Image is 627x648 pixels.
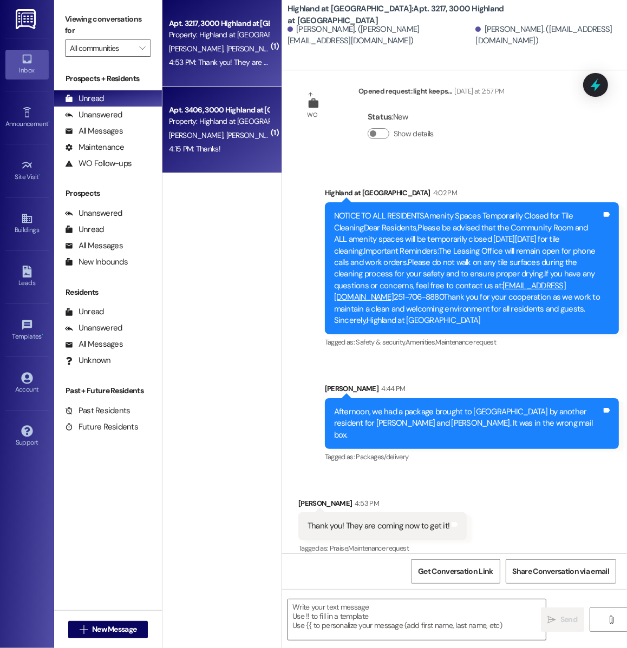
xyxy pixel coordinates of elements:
[406,338,436,347] span: Amenities ,
[65,93,104,104] div: Unread
[65,421,138,433] div: Future Residents
[169,57,329,67] div: 4:53 PM: Thank you! They are coming now to get it!
[92,624,136,635] span: New Message
[541,607,584,632] button: Send
[5,422,49,451] a: Support
[506,559,616,584] button: Share Conversation via email
[560,614,577,625] span: Send
[325,334,619,350] div: Tagged as:
[298,498,467,513] div: [PERSON_NAME]
[418,566,493,577] span: Get Conversation Link
[139,44,145,52] i: 
[169,44,226,54] span: [PERSON_NAME]
[288,3,504,27] b: Highland at [GEOGRAPHIC_DATA]: Apt. 3217, 3000 Highland at [GEOGRAPHIC_DATA]
[54,385,162,396] div: Past + Future Residents
[394,128,434,140] label: Show details
[65,339,123,350] div: All Messages
[334,280,566,302] a: [EMAIL_ADDRESS][DOMAIN_NAME]
[356,338,406,347] span: Safety & security ,
[548,616,556,624] i: 
[65,142,125,153] div: Maintenance
[334,406,602,441] div: Afternoon, we had a package brought to [GEOGRAPHIC_DATA] by another resident for [PERSON_NAME] an...
[348,544,409,553] span: Maintenance request
[5,209,49,239] a: Buildings
[325,187,619,202] div: Highland at [GEOGRAPHIC_DATA]
[65,322,122,334] div: Unanswered
[368,109,438,125] div: : New
[358,85,504,101] div: Opened request: light keeps...
[169,104,269,116] div: Apt. 3406, 3000 Highland at [GEOGRAPHIC_DATA]
[65,405,130,416] div: Past Residents
[5,156,49,186] a: Site Visit •
[54,287,162,298] div: Residents
[325,449,619,465] div: Tagged as:
[5,262,49,292] a: Leads
[169,130,226,140] span: [PERSON_NAME]
[65,109,122,121] div: Unanswered
[334,210,602,326] div: NOTICE TO ALL RESIDENTSAmenity Spaces Temporarily Closed for Tile CleaningDear Residents,Please b...
[411,559,500,584] button: Get Conversation Link
[169,144,220,154] div: 4:15 PM: Thanks!
[607,616,615,624] i: 
[65,306,104,318] div: Unread
[378,383,405,394] div: 4:44 PM
[169,116,269,127] div: Property: Highland at [GEOGRAPHIC_DATA]
[54,188,162,199] div: Prospects
[288,24,473,47] div: [PERSON_NAME]. ([PERSON_NAME][EMAIL_ADDRESS][DOMAIN_NAME])
[65,224,104,235] div: Unread
[5,369,49,398] a: Account
[42,331,43,339] span: •
[435,338,496,347] span: Maintenance request
[356,452,409,461] span: Packages/delivery
[368,111,392,122] b: Status
[39,171,41,179] span: •
[65,355,111,366] div: Unknown
[5,50,49,79] a: Inbox
[54,73,162,84] div: Prospects + Residents
[475,24,619,47] div: [PERSON_NAME]. ([EMAIL_ADDRESS][DOMAIN_NAME])
[80,625,88,634] i: 
[298,540,467,556] div: Tagged as:
[330,544,348,553] span: Praise ,
[308,109,318,121] div: WO
[68,621,148,638] button: New Message
[308,520,449,532] div: Thank you! They are coming now to get it!
[5,316,49,345] a: Templates •
[325,383,619,398] div: [PERSON_NAME]
[513,566,609,577] span: Share Conversation via email
[65,240,123,252] div: All Messages
[226,44,280,54] span: [PERSON_NAME]
[65,256,128,268] div: New Inbounds
[65,125,123,137] div: All Messages
[70,39,134,57] input: All communities
[169,18,269,29] div: Apt. 3217, 3000 Highland at [GEOGRAPHIC_DATA]
[452,85,505,97] div: [DATE] at 2:57 PM
[226,130,280,140] span: [PERSON_NAME]
[65,208,122,219] div: Unanswered
[430,187,457,199] div: 4:02 PM
[169,29,269,41] div: Property: Highland at [GEOGRAPHIC_DATA]
[48,118,50,126] span: •
[65,158,132,169] div: WO Follow-ups
[65,11,151,39] label: Viewing conversations for
[352,498,379,509] div: 4:53 PM
[16,9,38,29] img: ResiDesk Logo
